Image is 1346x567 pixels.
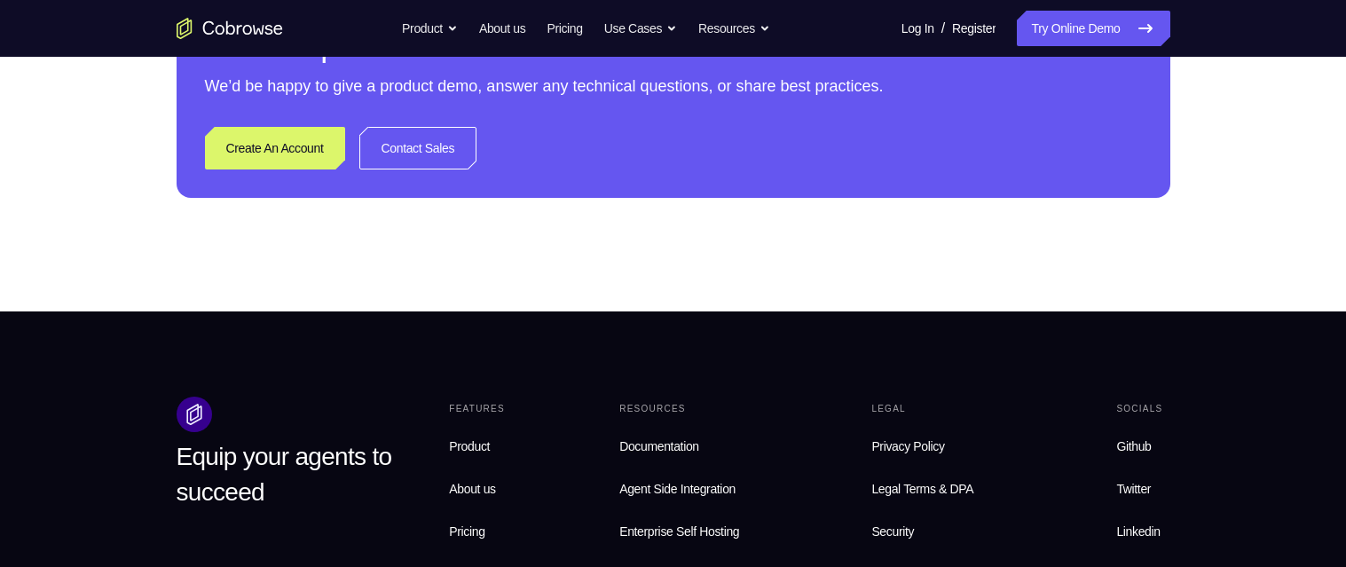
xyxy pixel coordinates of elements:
[871,524,914,539] span: Security
[163,324,504,359] button: Sign in with GitHub
[442,471,512,507] a: About us
[612,429,765,464] a: Documentation
[359,127,477,169] a: Contact Sales
[871,439,944,453] span: Privacy Policy
[300,460,426,472] a: Create a new account
[442,429,512,464] a: Product
[604,11,677,46] button: Use Cases
[449,482,495,496] span: About us
[177,18,283,39] a: Go to the home page
[205,127,345,169] a: Create An Account
[205,74,1142,98] p: We’d be happy to give a product demo, answer any technical questions, or share best practices.
[325,254,343,268] p: or
[163,459,504,473] p: Don't have an account?
[1109,514,1169,549] a: Linkedin
[619,521,758,542] span: Enterprise Self Hosting
[864,471,1010,507] a: Legal Terms & DPA
[612,471,765,507] a: Agent Side Integration
[547,11,582,46] a: Pricing
[177,443,392,506] span: Equip your agents to succeed
[871,482,973,496] span: Legal Terms & DPA
[163,281,504,317] button: Sign in with Google
[174,169,493,187] input: Enter your email
[163,122,504,146] h1: Sign in to your account
[442,397,512,421] div: Features
[288,333,408,350] div: Sign in with GitHub
[612,397,765,421] div: Resources
[55,238,195,285] button: Tap to Start
[1109,471,1169,507] a: Twitter
[163,366,504,402] button: Sign in with Intercom
[1109,397,1169,421] div: Socials
[449,524,484,539] span: Pricing
[1116,482,1151,496] span: Twitter
[941,18,945,39] span: /
[698,11,770,46] button: Resources
[163,409,504,445] button: Sign in with Zendesk
[281,375,415,393] div: Sign in with Intercom
[1116,524,1160,539] span: Linkedin
[619,439,699,453] span: Documentation
[283,418,413,436] div: Sign in with Zendesk
[449,439,490,453] span: Product
[80,253,170,271] span: Tap to Start
[442,514,512,549] a: Pricing
[1017,11,1169,46] a: Try Online Demo
[612,514,765,549] a: Enterprise Self Hosting
[864,397,1010,421] div: Legal
[163,203,504,239] button: Sign in
[479,11,525,46] a: About us
[952,11,996,46] a: Register
[901,11,934,46] a: Log In
[287,290,408,308] div: Sign in with Google
[1116,439,1151,453] span: Github
[1109,429,1169,464] a: Github
[864,429,1010,464] a: Privacy Policy
[864,514,1010,549] a: Security
[619,478,758,500] span: Agent Side Integration
[402,11,458,46] button: Product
